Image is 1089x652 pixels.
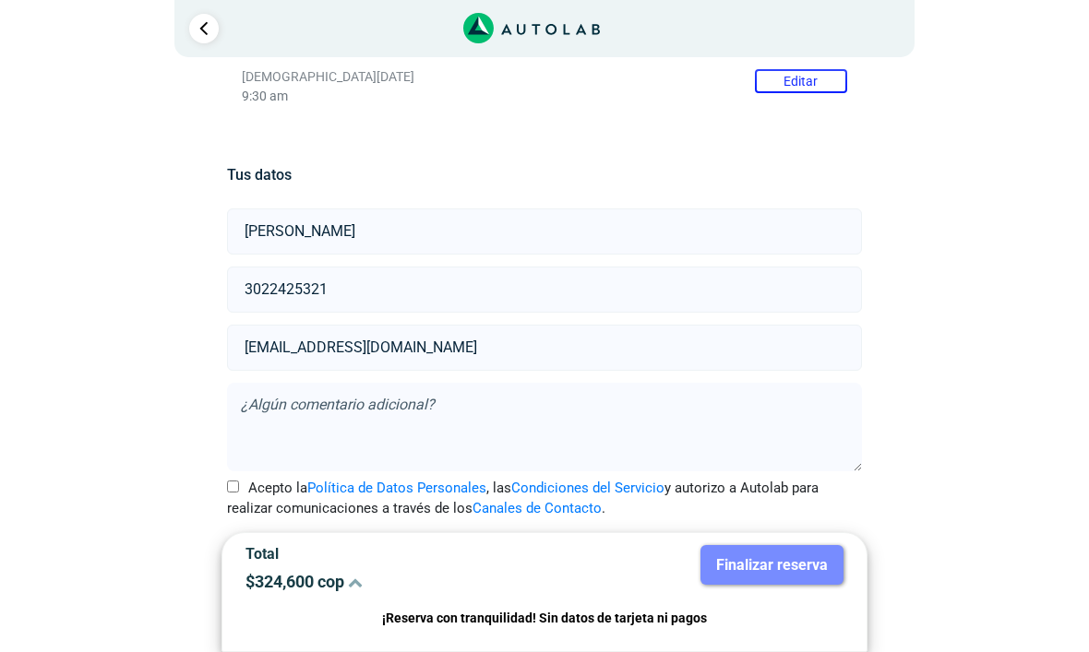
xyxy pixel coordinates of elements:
input: Nombre y apellido [227,208,861,255]
small: Por favor acepta los Términos y Condiciones [433,531,655,544]
input: Correo electrónico [227,325,861,371]
label: Acepto la , las y autorizo a Autolab para realizar comunicaciones a través de los . [227,478,861,519]
a: Ir al paso anterior [189,14,219,43]
p: ¡Reserva con tranquilidad! Sin datos de tarjeta ni pagos [245,608,844,629]
a: Política de Datos Personales [307,480,486,496]
input: Celular [227,267,861,313]
p: 9:30 am [242,89,846,104]
a: Canales de Contacto [473,500,602,516]
h5: Tus datos [227,166,861,184]
a: Link al sitio de autolab [463,18,601,36]
input: Acepto laPolítica de Datos Personales, lasCondiciones del Servicioy autorizo a Autolab para reali... [227,480,239,492]
a: Condiciones del Servicio [511,480,664,496]
button: Editar [755,69,847,93]
p: Total [245,545,531,563]
p: $ 324,600 cop [245,572,531,591]
button: Finalizar reserva [700,545,844,585]
p: [DEMOGRAPHIC_DATA][DATE] [242,69,846,85]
